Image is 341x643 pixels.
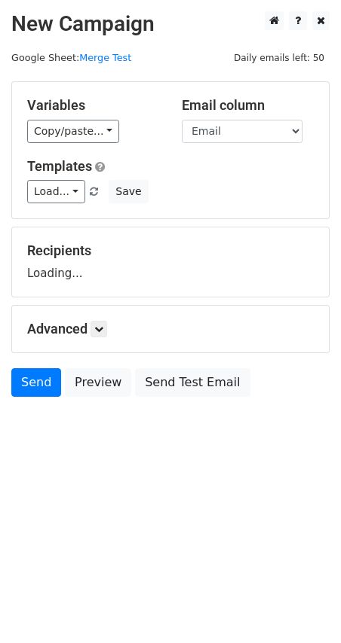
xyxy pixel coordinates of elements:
[135,368,250,397] a: Send Test Email
[27,242,314,282] div: Loading...
[229,50,330,66] span: Daily emails left: 50
[27,321,314,337] h5: Advanced
[79,52,131,63] a: Merge Test
[27,97,159,114] h5: Variables
[11,368,61,397] a: Send
[27,242,314,259] h5: Recipients
[65,368,131,397] a: Preview
[182,97,314,114] h5: Email column
[11,52,131,63] small: Google Sheet:
[27,120,119,143] a: Copy/paste...
[27,180,85,203] a: Load...
[11,11,330,37] h2: New Campaign
[229,52,330,63] a: Daily emails left: 50
[109,180,148,203] button: Save
[27,158,92,174] a: Templates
